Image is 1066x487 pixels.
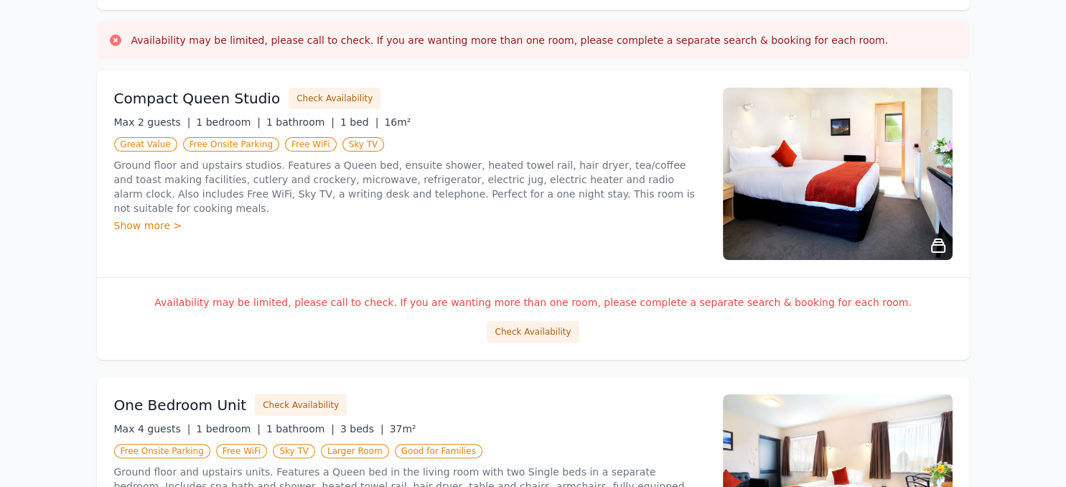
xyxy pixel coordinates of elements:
[183,137,279,152] span: Free Onsite Parking
[114,395,247,415] h3: One Bedroom Unit
[131,33,889,47] h3: Availability may be limited, please call to check. If you are wanting more than one room, please ...
[114,137,177,152] span: Great Value
[114,218,706,233] div: Show more >
[289,88,380,109] button: Check Availability
[255,394,347,416] button: Check Availability
[114,88,281,108] h3: Compact Queen Studio
[114,444,210,458] span: Free Onsite Parking
[266,116,335,128] span: 1 bathroom |
[114,295,953,310] p: Availability may be limited, please call to check. If you are wanting more than one room, please ...
[395,444,482,458] span: Good for Families
[384,116,411,128] span: 16m²
[196,116,261,128] span: 1 bedroom |
[321,444,389,458] span: Larger Room
[216,444,268,458] span: Free WiFi
[340,116,378,128] span: 1 bed |
[273,444,315,458] span: Sky TV
[114,423,191,435] span: Max 4 guests |
[285,137,337,152] span: Free WiFi
[342,137,385,152] span: Sky TV
[487,321,579,343] button: Check Availability
[390,423,416,435] span: 37m²
[114,158,706,215] p: Ground floor and upstairs studios. Features a Queen bed, ensuite shower, heated towel rail, hair ...
[196,423,261,435] span: 1 bedroom |
[340,423,384,435] span: 3 beds |
[266,423,335,435] span: 1 bathroom |
[114,116,191,128] span: Max 2 guests |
